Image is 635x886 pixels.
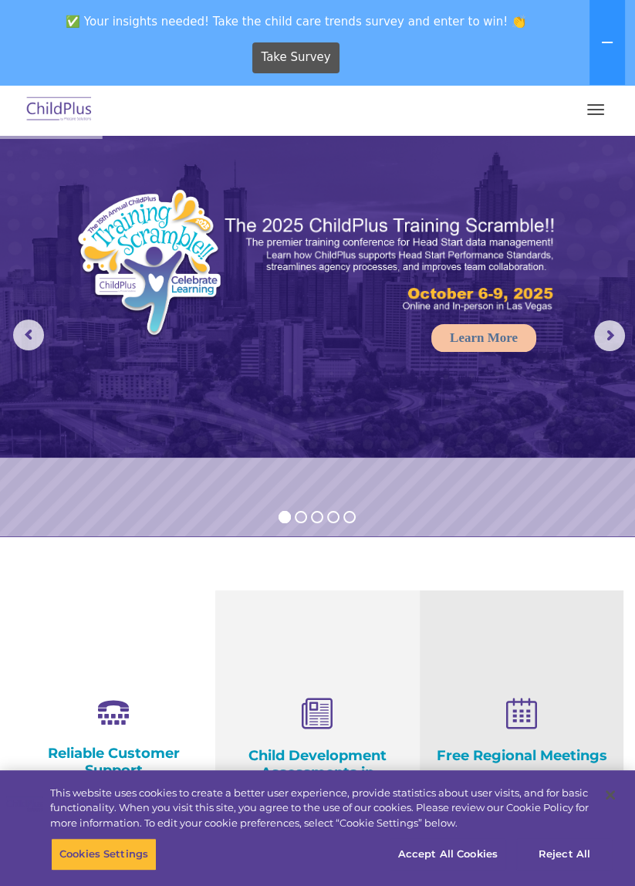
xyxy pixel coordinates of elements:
h4: Child Development Assessments in ChildPlus [227,747,407,798]
div: This website uses cookies to create a better user experience, provide statistics about user visit... [50,786,591,831]
button: Cookies Settings [51,838,157,871]
a: Learn More [431,324,536,352]
span: Take Survey [261,44,330,71]
button: Accept All Cookies [390,838,506,871]
h4: Free Regional Meetings [431,747,612,764]
span: ✅ Your insights needed! Take the child care trends survey and enter to win! 👏 [6,6,586,36]
a: Take Survey [252,42,339,73]
img: ChildPlus by Procare Solutions [23,92,96,128]
h4: Reliable Customer Support [23,745,204,779]
button: Reject All [516,838,613,871]
button: Close [593,778,627,812]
